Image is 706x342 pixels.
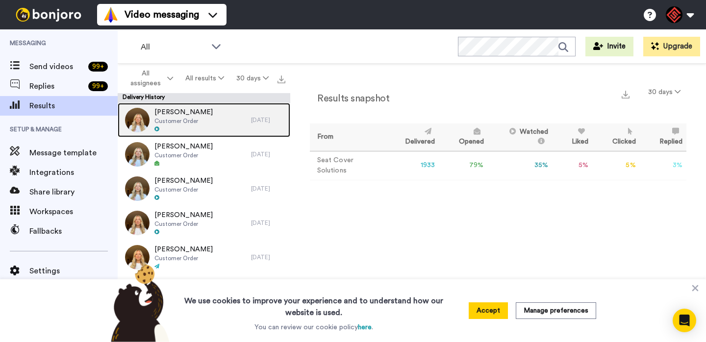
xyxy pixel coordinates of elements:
span: Customer Order [154,151,213,159]
span: Video messaging [125,8,199,22]
img: export.svg [277,75,285,83]
div: [DATE] [251,150,285,158]
img: bj-logo-header-white.svg [12,8,85,22]
img: 5023907c-6bcd-4481-9e9e-00268bc58ce5-thumb.jpg [125,211,150,235]
button: All results [179,70,230,87]
a: [PERSON_NAME]Customer Order[DATE] [118,171,290,206]
div: 99 + [88,62,108,72]
a: [PERSON_NAME]Customer Order[DATE] [118,274,290,309]
span: Customer Order [154,186,213,194]
img: export.svg [622,91,630,98]
h3: We use cookies to improve your experience and to understand how our website is used. [175,289,453,318]
button: Export a summary of each team member’s results that match this filter now. [619,87,632,101]
button: Manage preferences [516,302,596,319]
span: Fallbacks [29,225,118,237]
a: here [358,324,372,331]
span: Replies [29,80,84,92]
div: Delivery History [118,93,290,103]
span: All assignees [126,69,165,88]
span: [PERSON_NAME] [154,210,213,220]
span: Message template [29,147,118,159]
a: [PERSON_NAME]Customer Order[DATE] [118,206,290,240]
button: Accept [469,302,508,319]
button: All assignees [120,65,179,92]
td: Seat Cover Solutions [310,151,385,180]
a: [PERSON_NAME]Customer Order[DATE] [118,240,290,274]
th: Delivered [385,123,439,151]
p: You can review our cookie policy . [254,322,373,332]
img: 5ff8e65c-4d9f-460f-bd90-e9be2796c25d-thumb.jpg [125,245,150,269]
td: 3 % [640,151,686,180]
div: [DATE] [251,116,285,124]
div: 99 + [88,81,108,91]
img: 8d0445c7-9d08-4850-878b-eef1ca1a1274-thumb.jpg [125,142,150,167]
span: Share library [29,186,118,198]
div: [DATE] [251,219,285,227]
th: Liked [552,123,592,151]
h2: Results snapshot [310,93,389,104]
td: 5 % [552,151,592,180]
span: [PERSON_NAME] [154,279,213,289]
button: 30 days [642,83,686,101]
button: Invite [585,37,633,56]
span: Customer Order [154,220,213,228]
button: Upgrade [643,37,700,56]
img: 47343ad4-6ad5-4595-bced-573baeb255b9-thumb.jpg [125,108,150,132]
span: Results [29,100,118,112]
a: [PERSON_NAME]Customer Order[DATE] [118,103,290,137]
th: Watched [488,123,553,151]
span: Customer Order [154,117,213,125]
span: Workspaces [29,206,118,218]
th: Replied [640,123,686,151]
span: [PERSON_NAME] [154,176,213,186]
span: All [141,41,206,53]
td: 79 % [439,151,487,180]
th: From [310,123,385,151]
th: Opened [439,123,487,151]
span: [PERSON_NAME] [154,107,213,117]
td: 1933 [385,151,439,180]
img: vm-color.svg [103,7,119,23]
img: 02ef0b58-4596-4f7a-aec2-e63361c54b7b-thumb.jpg [125,176,150,201]
td: 35 % [488,151,553,180]
span: [PERSON_NAME] [154,142,213,151]
span: Customer Order [154,254,213,262]
button: Export all results that match these filters now. [275,71,288,86]
th: Clicked [592,123,639,151]
span: Integrations [29,167,118,178]
img: bear-with-cookie.png [102,264,175,342]
a: [PERSON_NAME]Customer Order[DATE] [118,137,290,171]
button: 30 days [230,70,275,87]
td: 5 % [592,151,639,180]
div: Open Intercom Messenger [673,309,696,332]
span: [PERSON_NAME] [154,244,213,254]
span: Settings [29,265,118,277]
span: Send videos [29,61,84,73]
div: [DATE] [251,253,285,261]
div: [DATE] [251,185,285,193]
